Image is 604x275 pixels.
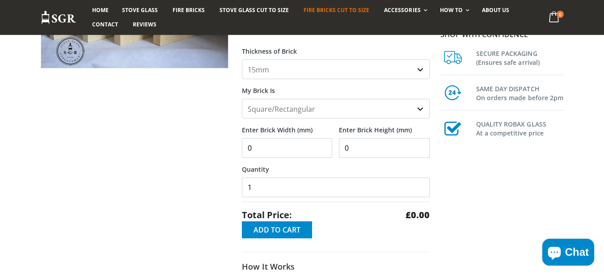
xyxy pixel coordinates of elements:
label: Enter Brick Width (mm) [242,118,333,135]
label: Thickness of Brick [242,40,430,56]
label: Quantity [242,158,430,174]
span: Stove Glass Cut To Size [220,6,289,14]
span: Total Price: [242,209,292,221]
span: About us [482,6,509,14]
span: Home [92,6,109,14]
span: Stove Glass [122,6,158,14]
label: Enter Brick Height (mm) [339,118,430,135]
h3: SAME DAY DISPATCH On orders made before 2pm [476,83,564,102]
h3: SECURE PACKAGING (Ensures safe arrival) [476,47,564,67]
span: Fire Bricks Cut To Size [304,6,369,14]
a: Contact [85,17,125,32]
span: Accessories [384,6,420,14]
a: Stove Glass Cut To Size [213,3,296,17]
inbox-online-store-chat: Shopify online store chat [540,239,597,268]
a: Reviews [126,17,163,32]
a: 0 [545,9,563,26]
span: 0 [557,11,564,18]
label: My Brick Is [242,79,430,95]
span: Contact [92,21,118,28]
button: Add to Cart [242,221,312,238]
a: Home [85,3,115,17]
strong: £0.00 [405,209,430,221]
a: How To [433,3,474,17]
h3: How It Works [242,261,430,272]
a: Stove Glass [115,3,165,17]
a: Fire Bricks Cut To Size [297,3,376,17]
span: Add to Cart [253,225,300,235]
a: About us [475,3,516,17]
span: Reviews [133,21,156,28]
a: Fire Bricks [166,3,211,17]
img: Stove Glass Replacement [41,10,76,25]
span: Fire Bricks [173,6,205,14]
h3: QUALITY ROBAX GLASS At a competitive price [476,118,564,138]
span: How To [440,6,463,14]
a: Accessories [377,3,431,17]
